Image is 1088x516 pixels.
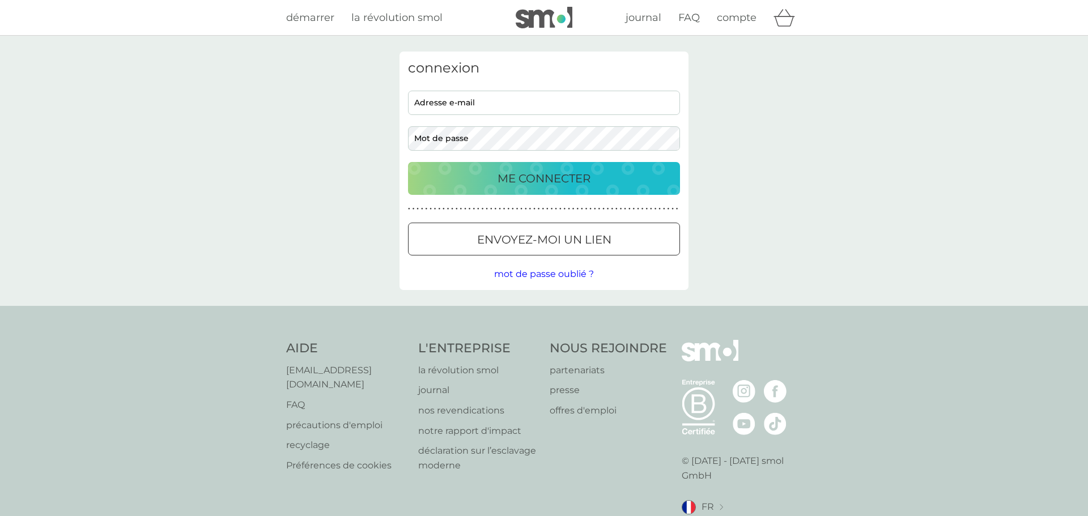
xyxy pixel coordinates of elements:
[286,398,407,412] a: FAQ
[286,340,407,357] h4: AIDE
[764,380,787,403] img: visitez la page Facebook de smol
[658,206,661,212] p: ●
[602,206,605,212] p: ●
[434,206,436,212] p: ●
[555,206,557,212] p: ●
[620,206,622,212] p: ●
[499,206,501,212] p: ●
[717,11,756,24] span: compte
[408,206,410,212] p: ●
[464,206,466,212] p: ●
[408,162,680,195] button: ME CONNECTER
[430,206,432,212] p: ●
[576,206,579,212] p: ●
[494,268,594,279] span: mot de passe oublié ?
[676,206,678,212] p: ●
[550,340,667,357] h4: NOUS REJOINDRE
[286,418,407,433] a: précautions d'emploi
[733,412,755,435] img: visitez la page Youtube de smol
[418,383,539,398] a: journal
[286,438,407,453] a: recyclage
[416,206,419,212] p: ●
[494,267,594,282] button: mot de passe oublié ?
[568,206,570,212] p: ●
[512,206,514,212] p: ●
[585,206,588,212] p: ●
[408,60,680,76] h3: connexion
[654,206,657,212] p: ●
[477,231,611,249] p: envoyez-moi un lien
[564,206,566,212] p: ●
[490,206,492,212] p: ●
[418,424,539,438] a: notre rapport d'impact
[408,223,680,255] button: envoyez-moi un lien
[546,206,549,212] p: ●
[529,206,532,212] p: ●
[581,206,583,212] p: ●
[668,206,670,212] p: ●
[426,206,428,212] p: ●
[418,340,539,357] h4: L'ENTREPRISE
[421,206,423,212] p: ●
[598,206,601,212] p: ●
[286,458,407,473] p: Préférences de cookies
[418,403,539,418] a: nos revendications
[624,206,626,212] p: ●
[538,206,540,212] p: ●
[626,11,661,24] span: journal
[671,206,674,212] p: ●
[542,206,544,212] p: ●
[418,443,539,472] a: déclaration sur l’esclavage moderne
[413,206,415,212] p: ●
[682,454,802,483] p: © [DATE] - [DATE] smol GmbH
[551,206,553,212] p: ●
[720,504,723,510] img: changer de pays
[495,206,497,212] p: ●
[456,206,458,212] p: ●
[615,206,618,212] p: ●
[650,206,652,212] p: ●
[572,206,575,212] p: ●
[559,206,562,212] p: ●
[286,363,407,392] a: [EMAIL_ADDRESS][DOMAIN_NAME]
[451,206,453,212] p: ●
[550,403,667,418] a: offres d'emploi
[477,206,479,212] p: ●
[641,206,644,212] p: ●
[516,7,572,28] img: smol
[498,169,590,187] p: ME CONNECTER
[645,206,648,212] p: ●
[286,11,334,24] span: démarrer
[550,383,667,398] p: presse
[637,206,639,212] p: ●
[418,363,539,378] a: la révolution smol
[589,206,592,212] p: ●
[678,11,700,24] span: FAQ
[628,206,631,212] p: ●
[773,6,802,29] div: panier
[286,10,334,26] a: démarrer
[682,340,738,378] img: smol
[473,206,475,212] p: ●
[607,206,609,212] p: ●
[533,206,535,212] p: ●
[351,10,443,26] a: la révolution smol
[482,206,484,212] p: ●
[733,380,755,403] img: visitez la page Instagram de smol
[633,206,635,212] p: ●
[682,500,696,514] img: FR drapeau
[503,206,505,212] p: ●
[678,10,700,26] a: FAQ
[550,363,667,378] a: partenariats
[717,10,756,26] a: compte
